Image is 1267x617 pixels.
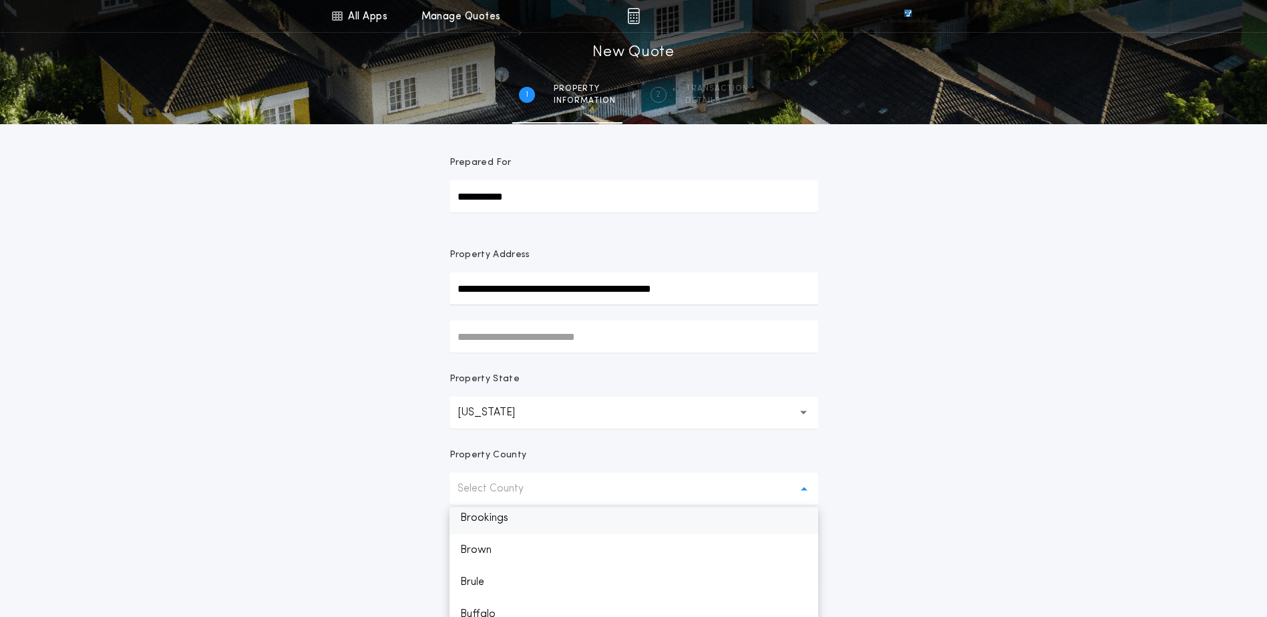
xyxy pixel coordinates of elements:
[449,566,818,598] p: Brule
[449,248,818,262] p: Property Address
[458,405,536,421] p: [US_STATE]
[685,95,749,106] span: details
[554,83,616,94] span: Property
[526,89,528,100] h2: 1
[449,156,512,170] p: Prepared For
[592,42,674,63] h1: New Quote
[449,373,520,386] p: Property State
[449,473,818,505] button: Select County
[627,8,640,24] img: img
[458,481,545,497] p: Select County
[554,95,616,106] span: information
[449,397,818,429] button: [US_STATE]
[685,83,749,94] span: Transaction
[880,9,936,23] img: vs-icon
[449,180,818,212] input: Prepared For
[449,534,818,566] p: Brown
[656,89,661,100] h2: 2
[449,449,527,462] p: Property County
[449,502,818,534] p: Brookings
